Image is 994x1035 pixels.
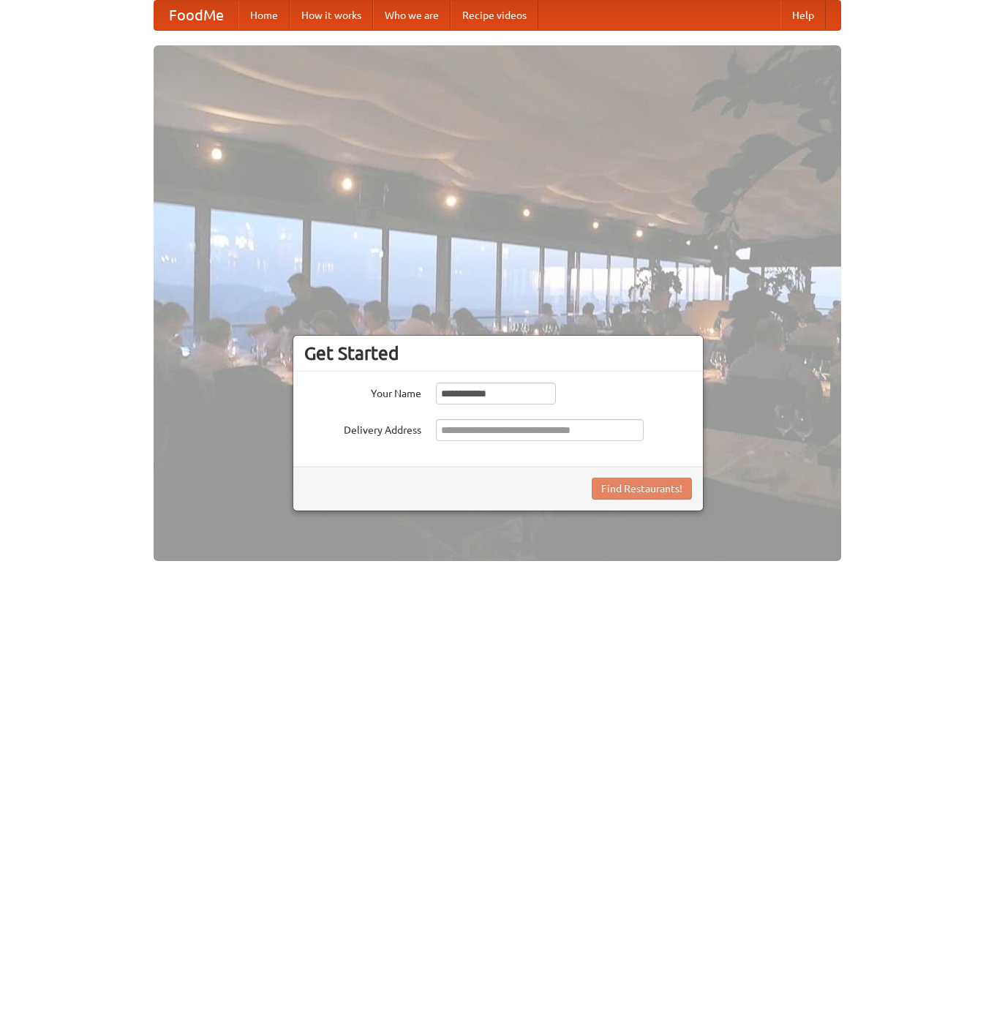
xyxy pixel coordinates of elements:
[304,342,692,364] h3: Get Started
[238,1,290,30] a: Home
[592,478,692,500] button: Find Restaurants!
[451,1,538,30] a: Recipe videos
[304,383,421,401] label: Your Name
[780,1,826,30] a: Help
[290,1,373,30] a: How it works
[154,1,238,30] a: FoodMe
[373,1,451,30] a: Who we are
[304,419,421,437] label: Delivery Address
